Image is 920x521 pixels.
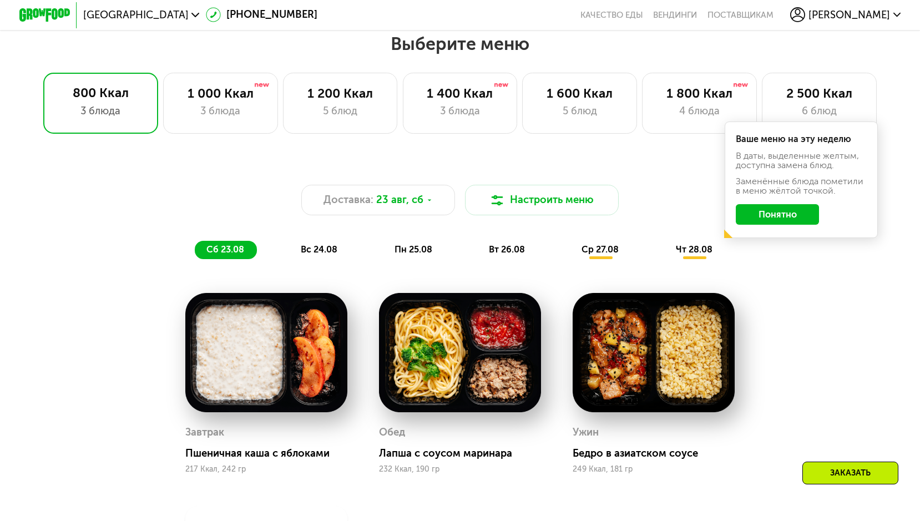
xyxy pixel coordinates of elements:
div: Заменённые блюда пометили в меню жёлтой точкой. [736,177,866,195]
div: Пшеничная каша с яблоками [185,447,357,460]
div: 232 Ккал, 190 гр [379,465,541,474]
div: 249 Ккал, 181 гр [573,465,735,474]
div: Ваше меню на эту неделю [736,135,866,144]
div: 1 800 Ккал [655,86,744,102]
div: 4 блюда [655,104,744,119]
a: Качество еды [580,10,643,20]
div: В даты, выделенные желтым, доступна замена блюд. [736,151,866,169]
span: вс 24.08 [301,244,337,255]
a: Вендинги [653,10,697,20]
span: [PERSON_NAME] [808,10,890,20]
div: Обед [379,423,405,442]
span: 23 авг, сб [376,193,423,208]
span: сб 23.08 [206,244,244,255]
span: пн 25.08 [395,244,432,255]
div: Ужин [573,423,599,442]
h2: Выберите меню [41,33,879,55]
div: поставщикам [707,10,774,20]
div: 3 блюда [416,104,504,119]
div: 1 400 Ккал [416,86,504,102]
div: 800 Ккал [57,85,145,101]
div: Лапша с соусом маринара [379,447,551,460]
div: 3 блюда [176,104,265,119]
div: 1 200 Ккал [296,86,385,102]
span: вт 26.08 [489,244,525,255]
span: ср 27.08 [582,244,619,255]
span: [GEOGRAPHIC_DATA] [83,10,189,20]
a: [PHONE_NUMBER] [206,7,317,23]
button: Настроить меню [465,185,618,215]
button: Понятно [736,204,819,225]
div: 5 блюд [535,104,624,119]
div: 3 блюда [57,104,145,119]
div: Бедро в азиатском соусе [573,447,745,460]
div: Заказать [802,462,898,484]
div: Завтрак [185,423,224,442]
div: 1 000 Ккал [176,86,265,102]
div: 5 блюд [296,104,385,119]
div: 6 блюд [775,104,863,119]
div: 2 500 Ккал [775,86,863,102]
span: Доставка: [323,193,373,208]
div: 1 600 Ккал [535,86,624,102]
span: чт 28.08 [676,244,712,255]
div: 217 Ккал, 242 гр [185,465,347,474]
